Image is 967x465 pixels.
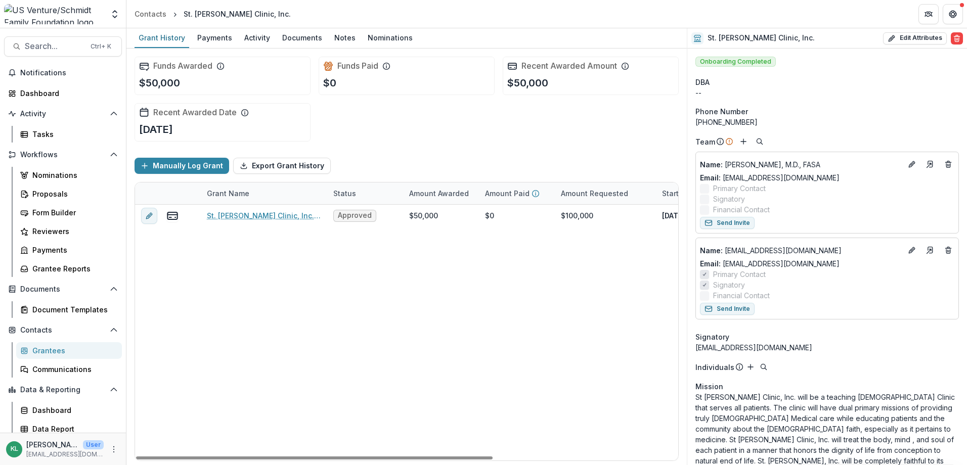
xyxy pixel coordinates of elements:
span: Financial Contact [713,290,770,301]
div: Start Date [656,188,704,199]
a: Payments [16,242,122,258]
span: Documents [20,285,106,294]
nav: breadcrumb [130,7,295,21]
span: Primary Contact [713,183,766,194]
a: Nominations [16,167,122,183]
button: Open Documents [4,281,122,297]
span: Contacts [20,326,106,335]
p: $0 [323,75,336,90]
p: [DATE] [139,122,173,137]
div: Amount Paid [479,182,555,204]
span: Workflows [20,151,106,159]
a: Reviewers [16,223,122,240]
div: Payments [193,30,236,45]
div: Amount Requested [555,182,656,204]
button: Search... [4,36,122,57]
div: Grant Name [201,182,327,204]
div: Payments [32,245,114,255]
a: Grantee Reports [16,260,122,277]
p: Team [695,136,715,147]
button: Open Contacts [4,322,122,338]
a: Go to contact [922,242,938,258]
button: Partners [918,4,939,24]
div: Grantee Reports [32,263,114,274]
span: Data & Reporting [20,386,106,394]
button: Send Invite [700,217,755,229]
a: Go to contact [922,156,938,172]
a: Document Templates [16,301,122,318]
h2: Funds Awarded [153,61,212,71]
div: Contacts [135,9,166,19]
div: Status [327,182,403,204]
div: Status [327,188,362,199]
div: Data Report [32,424,114,434]
h2: Recent Awarded Amount [521,61,617,71]
a: Dashboard [16,402,122,418]
a: Payments [193,28,236,48]
div: Grantees [32,345,114,356]
div: [EMAIL_ADDRESS][DOMAIN_NAME] [695,342,959,353]
a: Documents [278,28,326,48]
span: Mission [695,381,723,392]
a: Email: [EMAIL_ADDRESS][DOMAIN_NAME] [700,258,840,269]
div: Dashboard [20,88,114,99]
span: Activity [20,110,106,118]
span: Primary Contact [713,269,766,280]
button: Open Activity [4,106,122,122]
div: Amount Awarded [403,182,479,204]
span: Signatory [713,280,745,290]
div: Document Templates [32,304,114,315]
button: view-payments [166,210,179,222]
button: Edit Attributes [883,32,947,44]
span: Financial Contact [713,204,770,215]
div: [PHONE_NUMBER] [695,117,959,127]
div: Grant Name [201,188,255,199]
button: More [108,443,120,455]
p: User [83,440,104,449]
a: Name: [EMAIL_ADDRESS][DOMAIN_NAME] [700,245,902,256]
span: Search... [25,41,84,51]
p: $50,000 [507,75,548,90]
a: Communications [16,361,122,378]
button: Search [754,135,766,148]
button: Add [744,361,757,373]
p: [EMAIL_ADDRESS][DOMAIN_NAME] [26,450,104,459]
a: Dashboard [4,85,122,102]
button: edit [141,208,157,224]
p: Amount Paid [485,188,530,199]
div: Communications [32,364,114,375]
button: Open Workflows [4,147,122,163]
a: Proposals [16,185,122,202]
div: Reviewers [32,226,114,237]
h2: Funds Paid [337,61,378,71]
div: Kara Lendved [11,446,18,452]
div: Nominations [32,170,114,180]
p: Individuals [695,362,734,373]
div: Notes [330,30,360,45]
button: Notifications [4,65,122,81]
div: Grant History [135,30,189,45]
button: Open entity switcher [108,4,122,24]
a: Grant History [135,28,189,48]
span: Notifications [20,69,118,77]
span: Name : [700,160,723,169]
span: DBA [695,77,710,87]
img: US Venture/Schmidt Family Foundation logo [4,4,104,24]
span: Name : [700,246,723,255]
a: Name: [PERSON_NAME], M.D., FASA [700,159,902,170]
div: Start Date [656,182,732,204]
button: Deletes [942,158,954,170]
div: Documents [278,30,326,45]
button: Delete [951,32,963,44]
span: Approved [338,211,372,220]
div: $50,000 [409,210,438,221]
a: St. [PERSON_NAME] Clinic, Inc. - 2025 - Grant Application [207,210,321,221]
a: Nominations [364,28,417,48]
span: Phone Number [695,106,748,117]
h2: Recent Awarded Date [153,108,237,117]
button: Add [737,135,750,148]
p: [PERSON_NAME] [26,439,79,450]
